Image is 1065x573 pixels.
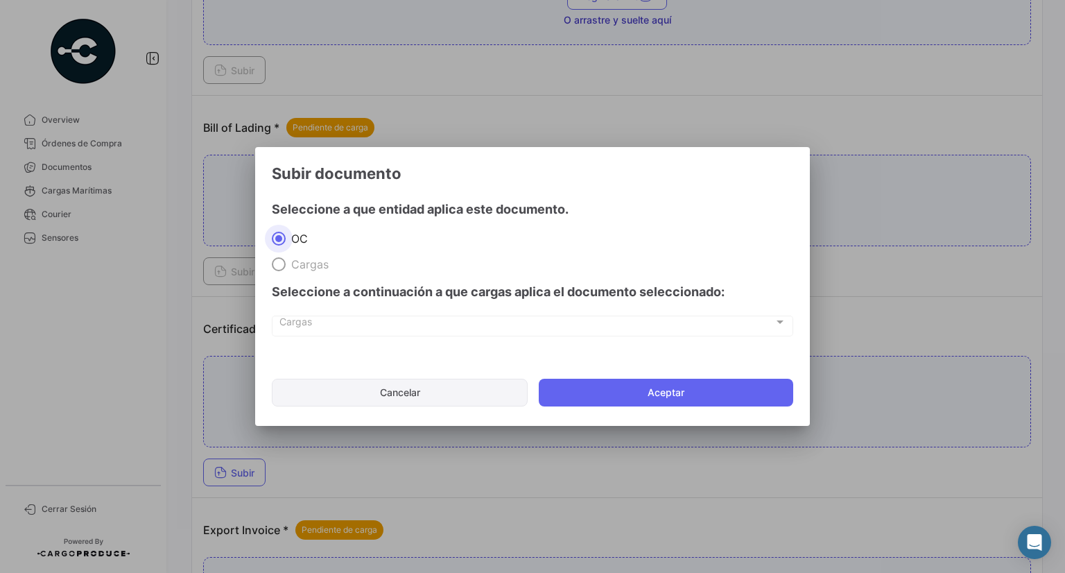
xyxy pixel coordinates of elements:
button: Aceptar [539,379,793,407]
h4: Seleccione a que entidad aplica este documento. [272,200,793,219]
button: Cancelar [272,379,528,407]
span: Cargas [286,257,329,271]
h3: Subir documento [272,164,793,183]
span: Cargas [279,319,774,331]
div: Abrir Intercom Messenger [1018,526,1051,559]
h4: Seleccione a continuación a que cargas aplica el documento seleccionado: [272,282,793,302]
span: OC [286,232,308,246]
